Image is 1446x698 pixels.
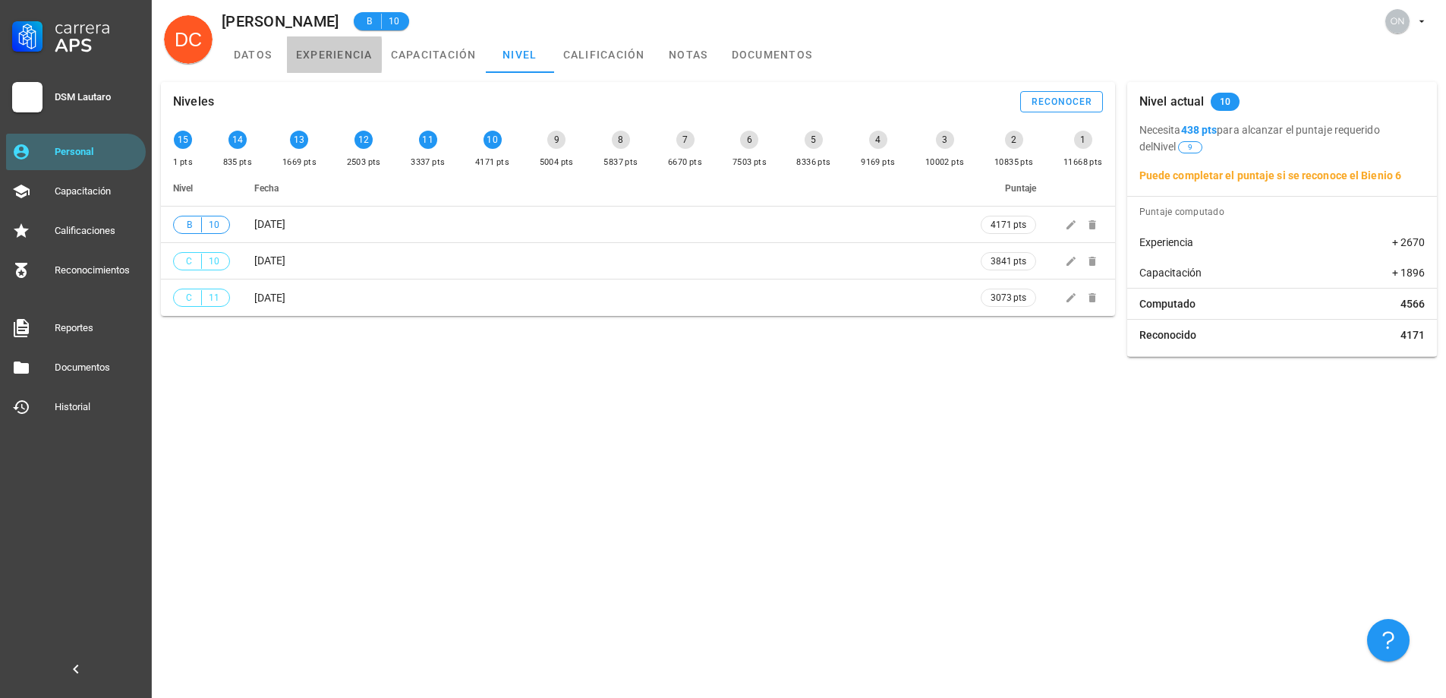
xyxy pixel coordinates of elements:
[1220,93,1231,111] span: 10
[290,131,308,149] div: 13
[183,217,195,232] span: B
[164,15,213,64] div: avatar
[1153,141,1204,153] span: Nivel
[1400,296,1425,311] span: 4566
[1385,9,1410,33] div: avatar
[654,36,723,73] a: notas
[1139,122,1425,155] p: Necesita para alcanzar el puntaje requerido del
[6,349,146,386] a: Documentos
[55,225,140,237] div: Calificaciones
[1139,296,1196,311] span: Computado
[223,155,253,170] div: 835 pts
[6,173,146,210] a: Capacitación
[382,36,486,73] a: capacitación
[161,170,242,207] th: Nivel
[603,155,638,170] div: 5837 pts
[796,155,830,170] div: 8336 pts
[55,36,140,55] div: APS
[6,252,146,289] a: Reconocimientos
[554,36,654,73] a: calificación
[1139,82,1205,122] div: Nivel actual
[486,36,554,73] a: nivel
[484,131,502,149] div: 10
[55,18,140,36] div: Carrera
[208,290,220,305] span: 11
[869,131,887,149] div: 4
[419,131,437,149] div: 11
[55,362,140,374] div: Documentos
[805,131,823,149] div: 5
[6,213,146,249] a: Calificaciones
[363,14,375,29] span: B
[173,155,193,170] div: 1 pts
[1181,124,1218,136] b: 438 pts
[254,183,279,194] span: Fecha
[55,185,140,197] div: Capacitación
[242,170,969,207] th: Fecha
[1063,155,1103,170] div: 11668 pts
[732,155,767,170] div: 7503 pts
[222,13,339,30] div: [PERSON_NAME]
[925,155,965,170] div: 10002 pts
[1133,197,1437,227] div: Puntaje computado
[173,183,193,194] span: Nivel
[55,91,140,103] div: DSM Lautaro
[219,36,287,73] a: datos
[411,155,445,170] div: 3337 pts
[388,14,400,29] span: 10
[1005,131,1023,149] div: 2
[1392,265,1425,280] span: + 1896
[183,290,195,305] span: C
[55,401,140,413] div: Historial
[1400,327,1425,343] span: 4171
[174,131,192,149] div: 15
[183,254,195,269] span: C
[173,82,214,122] div: Niveles
[991,290,1026,305] span: 3073 pts
[6,389,146,425] a: Historial
[991,217,1026,232] span: 4171 pts
[1392,235,1425,250] span: + 2670
[1139,327,1196,343] span: Reconocido
[723,36,822,73] a: documentos
[1005,183,1036,194] span: Puntaje
[254,218,285,230] span: [DATE]
[354,131,373,149] div: 12
[1074,131,1092,149] div: 1
[347,155,381,170] div: 2503 pts
[994,155,1034,170] div: 10835 pts
[1031,96,1093,107] div: reconocer
[1188,142,1192,153] span: 9
[254,292,285,304] span: [DATE]
[175,15,202,64] span: DC
[55,322,140,334] div: Reportes
[6,310,146,346] a: Reportes
[475,155,509,170] div: 4171 pts
[1139,235,1193,250] span: Experiencia
[1139,169,1401,182] b: Puede completar el puntaje si se reconoce el Bienio 6
[228,131,247,149] div: 14
[55,264,140,276] div: Reconocimientos
[287,36,382,73] a: experiencia
[208,217,220,232] span: 10
[969,170,1048,207] th: Puntaje
[1139,265,1202,280] span: Capacitación
[740,131,758,149] div: 6
[547,131,565,149] div: 9
[936,131,954,149] div: 3
[540,155,574,170] div: 5004 pts
[55,146,140,158] div: Personal
[208,254,220,269] span: 10
[282,155,317,170] div: 1669 pts
[6,134,146,170] a: Personal
[991,254,1026,269] span: 3841 pts
[612,131,630,149] div: 8
[1020,91,1103,112] button: reconocer
[254,254,285,267] span: [DATE]
[861,155,895,170] div: 9169 pts
[668,155,702,170] div: 6670 pts
[676,131,695,149] div: 7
